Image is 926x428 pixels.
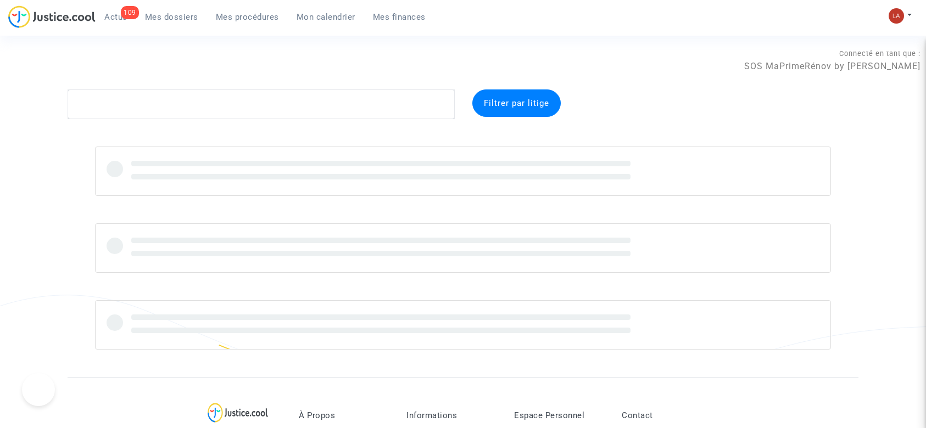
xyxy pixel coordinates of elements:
[22,373,55,406] iframe: Help Scout Beacon - Open
[8,5,96,28] img: jc-logo.svg
[406,410,498,420] p: Informations
[299,410,390,420] p: À Propos
[297,12,355,22] span: Mon calendrier
[136,9,207,25] a: Mes dossiers
[207,9,288,25] a: Mes procédures
[484,98,549,108] span: Filtrer par litige
[839,49,921,58] span: Connecté en tant que :
[121,6,139,19] div: 109
[96,9,136,25] a: 109Actus
[622,410,713,420] p: Contact
[288,9,364,25] a: Mon calendrier
[364,9,434,25] a: Mes finances
[208,403,269,423] img: logo-lg.svg
[145,12,198,22] span: Mes dossiers
[373,12,426,22] span: Mes finances
[216,12,279,22] span: Mes procédures
[889,8,904,24] img: 3f9b7d9779f7b0ffc2b90d026f0682a9
[104,12,127,22] span: Actus
[514,410,605,420] p: Espace Personnel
